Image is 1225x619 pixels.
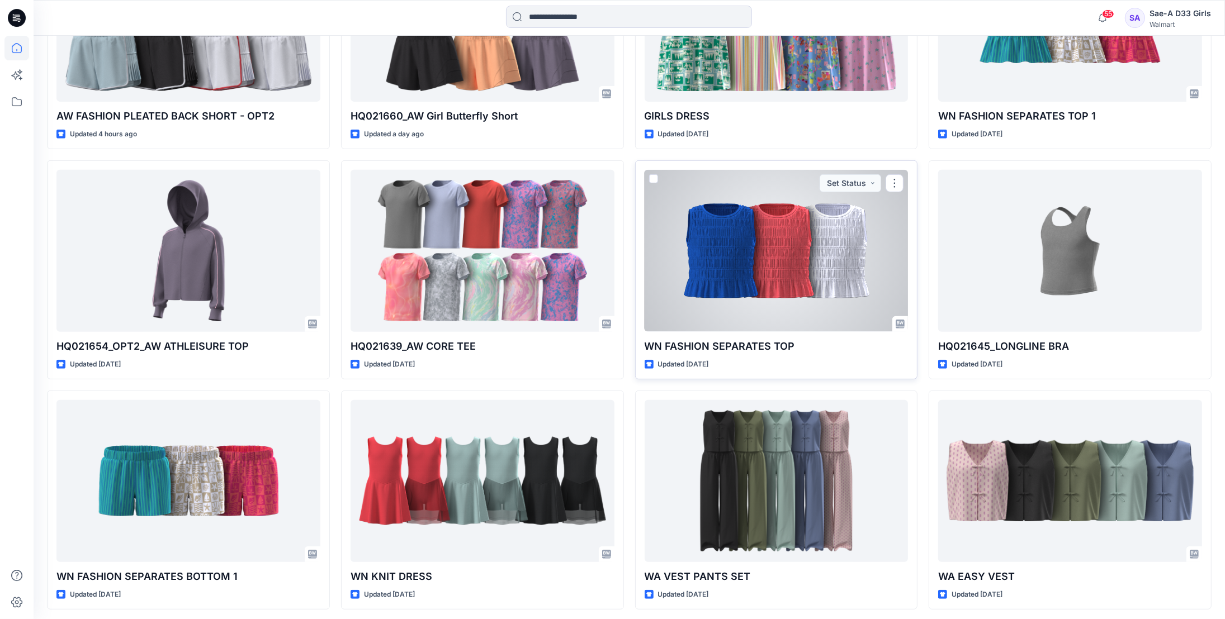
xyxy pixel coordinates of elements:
[351,339,614,354] p: HQ021639_AW CORE TEE
[1150,20,1211,28] div: Walmart
[938,339,1202,354] p: HQ021645_LONGLINE BRA
[351,108,614,124] p: HQ021660_AW Girl Butterfly Short
[70,359,121,370] p: Updated [DATE]
[645,108,909,124] p: GIRLS DRESS
[658,359,709,370] p: Updated [DATE]
[658,128,709,140] p: Updated [DATE]
[56,569,320,584] p: WN FASHION SEPARATES BOTTOM 1
[658,589,709,601] p: Updated [DATE]
[938,400,1202,562] a: WA EASY VEST
[952,128,1002,140] p: Updated [DATE]
[645,400,909,562] a: WA VEST PANTS SET
[645,170,909,332] a: WN FASHION SEPARATES TOP
[364,359,415,370] p: Updated [DATE]
[645,339,909,354] p: WN FASHION SEPARATES TOP
[56,400,320,562] a: WN FASHION SEPARATES BOTTOM 1
[1150,7,1211,20] div: Sae-A D33 Girls
[364,128,424,140] p: Updated a day ago
[351,569,614,584] p: WN KNIT DRESS
[351,400,614,562] a: WN KNIT DRESS
[952,589,1002,601] p: Updated [DATE]
[938,108,1202,124] p: WN FASHION SEPARATES TOP 1
[56,108,320,124] p: AW FASHION PLEATED BACK SHORT - OPT2
[952,359,1002,370] p: Updated [DATE]
[1125,8,1145,28] div: SA
[1102,9,1114,18] span: 55
[645,569,909,584] p: WA VEST PANTS SET
[56,339,320,354] p: HQ021654_OPT2_AW ATHLEISURE TOP
[70,589,121,601] p: Updated [DATE]
[351,170,614,332] a: HQ021639_AW CORE TEE
[938,569,1202,584] p: WA EASY VEST
[70,128,137,140] p: Updated 4 hours ago
[938,170,1202,332] a: HQ021645_LONGLINE BRA
[56,170,320,332] a: HQ021654_OPT2_AW ATHLEISURE TOP
[364,589,415,601] p: Updated [DATE]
